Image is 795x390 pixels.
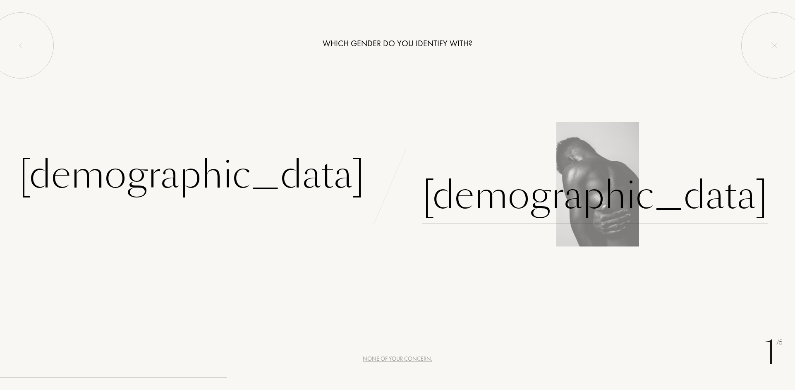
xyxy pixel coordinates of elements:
[422,168,768,224] div: [DEMOGRAPHIC_DATA]
[771,42,778,49] img: quit_onboard.svg
[776,338,783,347] span: /5
[363,354,432,363] div: None of your concern.
[17,42,24,49] img: left_onboard.svg
[19,147,364,203] div: [DEMOGRAPHIC_DATA]
[764,328,783,378] div: 1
